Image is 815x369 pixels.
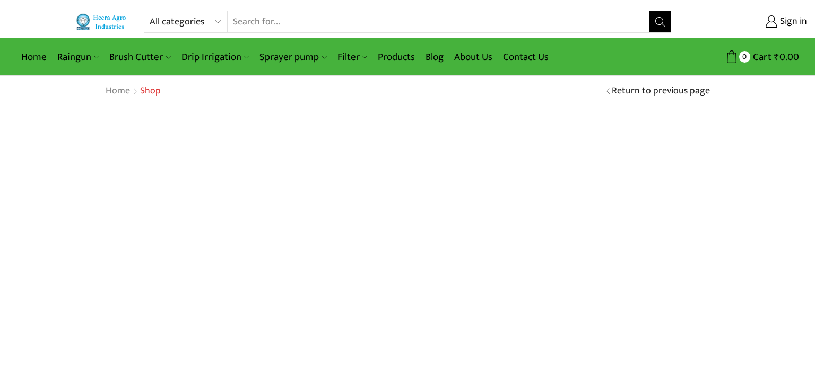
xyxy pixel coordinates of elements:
[140,85,161,97] h1: Shop
[682,47,799,67] a: 0 Cart ₹0.00
[750,50,771,64] span: Cart
[52,45,104,70] a: Raingun
[777,15,807,29] span: Sign in
[332,45,372,70] a: Filter
[649,11,671,32] button: Search button
[372,45,420,70] a: Products
[739,51,750,62] span: 0
[105,84,131,98] a: Home
[774,49,799,65] bdi: 0.00
[774,49,779,65] span: ₹
[687,12,807,31] a: Sign in
[176,45,254,70] a: Drip Irrigation
[16,45,52,70] a: Home
[254,45,332,70] a: Sprayer pump
[420,45,449,70] a: Blog
[612,84,710,98] a: Return to previous page
[228,11,649,32] input: Search for...
[105,84,161,98] nav: Breadcrumb
[498,45,554,70] a: Contact Us
[449,45,498,70] a: About Us
[104,45,176,70] a: Brush Cutter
